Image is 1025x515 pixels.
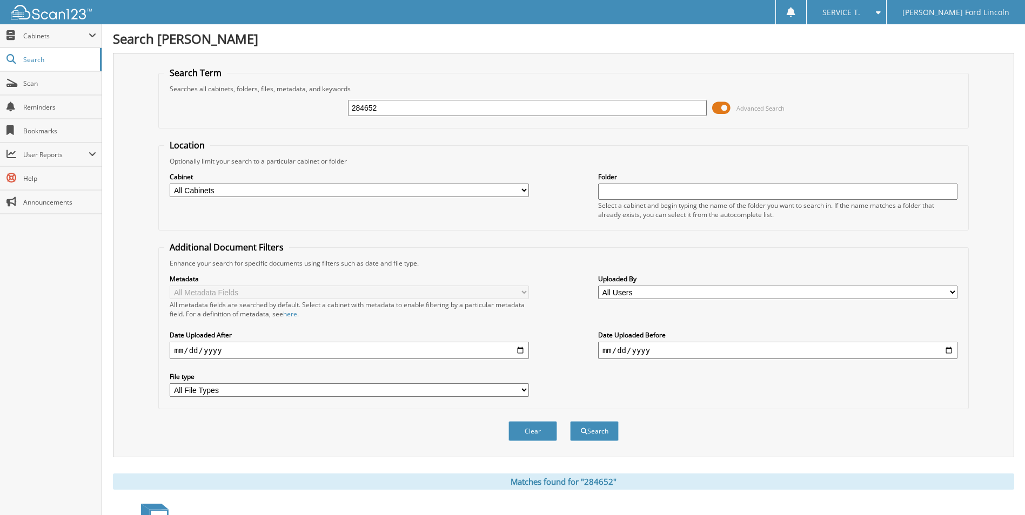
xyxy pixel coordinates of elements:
span: Scan [23,79,96,88]
img: scan123-logo-white.svg [11,5,92,19]
label: File type [170,372,529,381]
label: Uploaded By [598,274,957,283]
label: Date Uploaded After [170,330,529,340]
button: Clear [508,421,557,441]
span: SERVICE T. [822,9,860,16]
span: Reminders [23,103,96,112]
legend: Location [164,139,210,151]
span: Bookmarks [23,126,96,135]
label: Folder [598,172,957,181]
div: Searches all cabinets, folders, files, metadata, and keywords [164,84,962,93]
input: end [598,342,957,359]
span: Cabinets [23,31,89,40]
input: start [170,342,529,359]
div: Matches found for "284652" [113,473,1014,490]
h1: Search [PERSON_NAME] [113,30,1014,48]
span: [PERSON_NAME] Ford Lincoln [902,9,1009,16]
a: here [283,309,297,319]
span: Search [23,55,95,64]
div: Enhance your search for specific documents using filters such as date and file type. [164,259,962,268]
div: All metadata fields are searched by default. Select a cabinet with metadata to enable filtering b... [170,300,529,319]
button: Search [570,421,619,441]
label: Date Uploaded Before [598,330,957,340]
span: Announcements [23,198,96,207]
span: Help [23,174,96,183]
label: Cabinet [170,172,529,181]
span: Advanced Search [736,104,785,112]
label: Metadata [170,274,529,283]
div: Optionally limit your search to a particular cabinet or folder [164,157,962,166]
legend: Additional Document Filters [164,241,289,253]
span: User Reports [23,150,89,159]
legend: Search Term [164,67,227,79]
div: Select a cabinet and begin typing the name of the folder you want to search in. If the name match... [598,201,957,219]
